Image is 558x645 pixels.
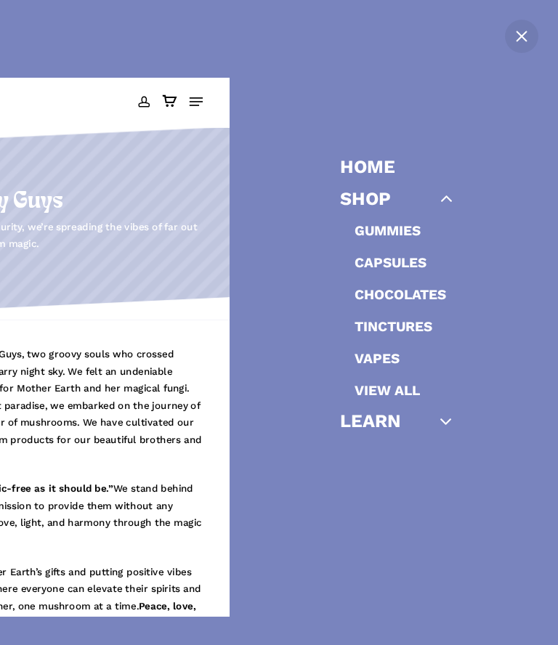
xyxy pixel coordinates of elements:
a: Navigation Menu [190,96,203,108]
a: Vapes [355,350,400,367]
a: Shop [340,190,391,208]
a: Learn [340,412,401,430]
a: Tinctures [355,318,432,335]
a: Home [340,158,395,176]
a: Chocolates [355,286,446,303]
a: Cart [155,84,183,120]
a: View All [355,382,420,399]
a: Capsules [355,254,426,271]
a: Gummies [355,222,421,239]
